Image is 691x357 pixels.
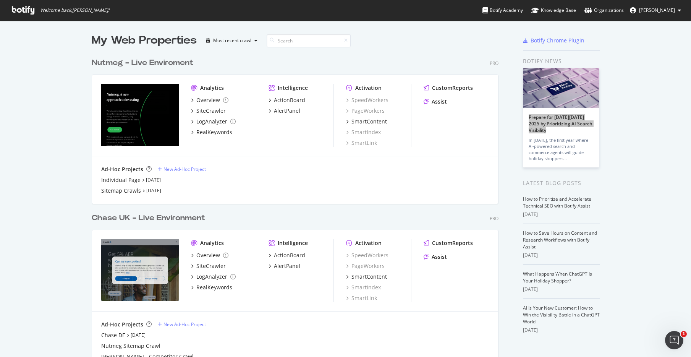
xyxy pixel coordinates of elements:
[523,327,600,334] div: [DATE]
[213,38,251,43] div: Most recent crawl
[191,252,228,259] a: Overview
[269,107,300,115] a: AlertPanel
[665,331,683,349] iframe: Intercom live chat
[92,213,205,224] div: Chase UK - Live Environment
[529,137,594,162] div: In [DATE], the first year where AI-powered search and commerce agents will guide holiday shoppers…
[196,118,227,125] div: LogAnalyzer
[200,239,224,247] div: Analytics
[269,96,305,104] a: ActionBoard
[490,60,498,67] div: Pro
[196,273,227,281] div: LogAnalyzer
[346,262,385,270] a: PageWorkers
[101,166,143,173] div: Ad-Hoc Projects
[523,230,597,250] a: How to Save Hours on Content and Research Workflows with Botify Assist
[432,98,447,105] div: Assist
[101,342,160,350] a: Nutmeg Sitemap Crawl
[101,187,141,195] a: Sitemap Crawls
[196,96,220,104] div: Overview
[523,211,600,218] div: [DATE]
[274,252,305,259] div: ActionBoard
[639,7,675,13] span: George Tyshchenko
[101,331,125,339] div: Chase DE
[681,331,687,337] span: 1
[482,6,523,14] div: Botify Academy
[92,33,197,48] div: My Web Properties
[346,252,388,259] a: SpeedWorkers
[531,6,576,14] div: Knowledge Base
[92,57,193,68] div: Nutmeg - Live Enviroment
[424,239,473,247] a: CustomReports
[158,321,206,328] a: New Ad-Hoc Project
[274,107,300,115] div: AlertPanel
[274,262,300,270] div: AlertPanel
[346,284,381,291] a: SmartIndex
[346,107,385,115] a: PageWorkers
[523,286,600,293] div: [DATE]
[531,37,584,44] div: Botify Chrome Plugin
[196,128,232,136] div: RealKeywords
[191,107,226,115] a: SiteCrawler
[191,118,236,125] a: LogAnalyzer
[346,128,381,136] a: SmartIndex
[523,57,600,65] div: Botify news
[101,239,179,301] img: https://www.chase.co.uk
[274,96,305,104] div: ActionBoard
[196,107,226,115] div: SiteCrawler
[163,166,206,172] div: New Ad-Hoc Project
[101,321,143,328] div: Ad-Hoc Projects
[191,273,236,281] a: LogAnalyzer
[529,114,592,133] a: Prepare for [DATE][DATE] 2025 by Prioritizing AI Search Visibility
[355,239,382,247] div: Activation
[523,68,599,108] img: Prepare for Black Friday 2025 by Prioritizing AI Search Visibility
[351,273,387,281] div: SmartContent
[346,139,377,147] a: SmartLink
[40,7,109,13] span: Welcome back, [PERSON_NAME] !
[196,262,226,270] div: SiteCrawler
[101,176,141,184] a: Individual Page
[196,252,220,259] div: Overview
[196,284,232,291] div: RealKeywords
[432,253,447,261] div: Assist
[424,98,447,105] a: Assist
[163,321,206,328] div: New Ad-Hoc Project
[624,4,687,16] button: [PERSON_NAME]
[191,96,228,104] a: Overview
[355,84,382,92] div: Activation
[523,196,591,209] a: How to Prioritize and Accelerate Technical SEO with Botify Assist
[523,252,600,259] div: [DATE]
[92,213,208,224] a: Chase UK - Live Environment
[490,215,498,222] div: Pro
[92,57,196,68] a: Nutmeg - Live Enviroment
[158,166,206,172] a: New Ad-Hoc Project
[191,128,232,136] a: RealKeywords
[584,6,624,14] div: Organizations
[278,239,308,247] div: Intelligence
[267,34,351,47] input: Search
[269,252,305,259] a: ActionBoard
[131,332,146,338] a: [DATE]
[351,118,387,125] div: SmartContent
[278,84,308,92] div: Intelligence
[424,84,473,92] a: CustomReports
[346,118,387,125] a: SmartContent
[346,273,387,281] a: SmartContent
[346,96,388,104] a: SpeedWorkers
[523,305,600,325] a: AI Is Your New Customer: How to Win the Visibility Battle in a ChatGPT World
[200,84,224,92] div: Analytics
[523,37,584,44] a: Botify Chrome Plugin
[101,84,179,146] img: www.nutmeg.com/
[146,177,161,183] a: [DATE]
[346,294,377,302] a: SmartLink
[191,284,232,291] a: RealKeywords
[424,253,447,261] a: Assist
[203,34,261,47] button: Most recent crawl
